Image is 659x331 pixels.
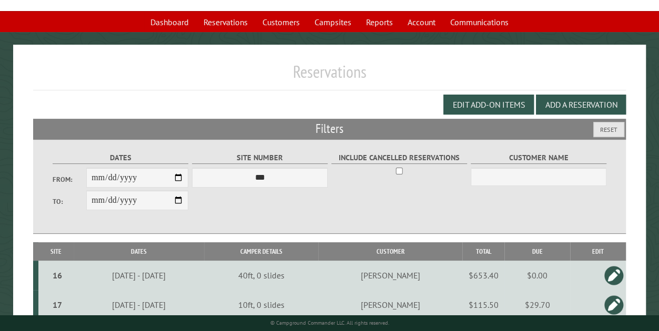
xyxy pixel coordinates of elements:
[536,95,626,115] button: Add a Reservation
[33,119,626,139] h2: Filters
[331,152,468,164] label: Include Cancelled Reservations
[462,242,504,261] th: Total
[471,152,607,164] label: Customer Name
[318,242,462,261] th: Customer
[462,261,504,290] td: $653.40
[144,12,195,32] a: Dashboard
[204,290,318,319] td: 10ft, 0 slides
[74,242,205,261] th: Dates
[444,12,515,32] a: Communications
[270,319,389,326] small: © Campground Commander LLC. All rights reserved.
[53,152,189,164] label: Dates
[318,290,462,319] td: [PERSON_NAME]
[75,270,202,281] div: [DATE] - [DATE]
[504,242,570,261] th: Due
[462,290,504,319] td: $115.50
[504,290,570,319] td: $29.70
[75,299,202,310] div: [DATE] - [DATE]
[53,196,87,206] label: To:
[43,270,72,281] div: 16
[443,95,534,115] button: Edit Add-on Items
[570,242,626,261] th: Edit
[38,242,74,261] th: Site
[192,152,328,164] label: Site Number
[53,174,87,184] label: From:
[204,242,318,261] th: Camper Details
[43,299,72,310] div: 17
[318,261,462,290] td: [PERSON_NAME]
[308,12,358,32] a: Campsites
[197,12,254,32] a: Reservations
[204,261,318,290] td: 40ft, 0 slides
[360,12,399,32] a: Reports
[401,12,442,32] a: Account
[33,61,626,90] h1: Reservations
[504,261,570,290] td: $0.00
[256,12,306,32] a: Customers
[593,122,624,137] button: Reset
